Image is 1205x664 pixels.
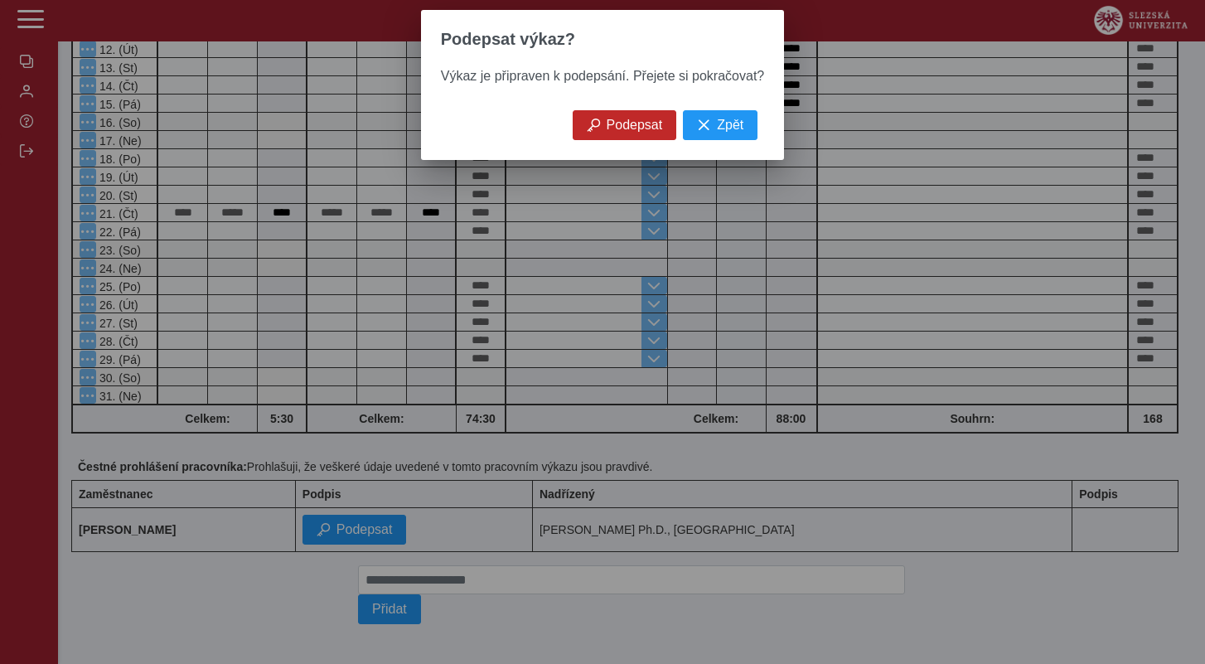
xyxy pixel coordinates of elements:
button: Podepsat [573,110,677,140]
span: Zpět [717,118,743,133]
span: Podepsat [607,118,663,133]
span: Výkaz je připraven k podepsání. Přejete si pokračovat? [441,69,764,83]
span: Podepsat výkaz? [441,30,575,49]
button: Zpět [683,110,757,140]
